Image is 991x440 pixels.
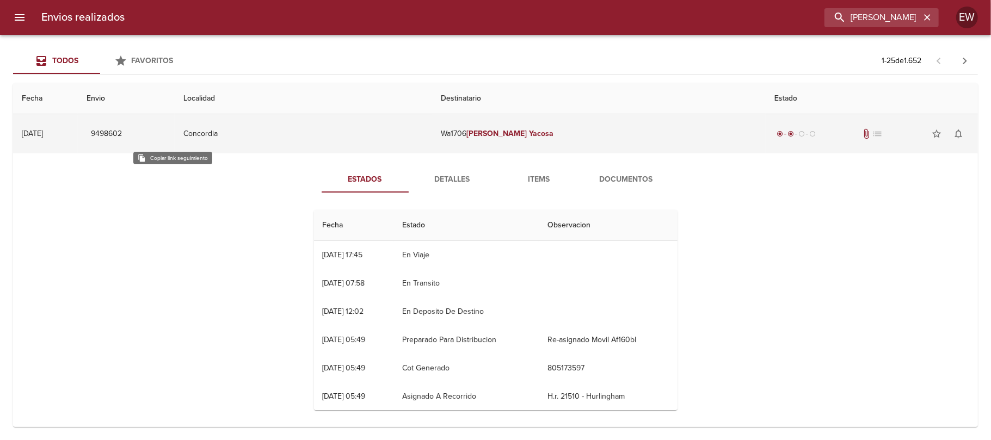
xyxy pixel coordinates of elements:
[539,354,677,382] td: 805173597
[926,55,952,66] span: Pagina anterior
[314,210,678,439] table: Tabla de seguimiento
[328,173,402,187] span: Estados
[323,278,365,288] div: [DATE] 07:58
[798,131,805,137] span: radio_button_unchecked
[41,9,125,26] h6: Envios realizados
[529,129,553,138] em: Yacosa
[502,173,576,187] span: Items
[314,210,393,241] th: Fecha
[393,269,539,298] td: En Transito
[393,326,539,354] td: Preparado Para Distribucion
[322,166,670,193] div: Tabs detalle de guia
[872,128,883,139] span: No tiene pedido asociado
[777,131,783,137] span: radio_button_checked
[78,83,175,114] th: Envio
[809,131,816,137] span: radio_button_unchecked
[861,128,872,139] span: Tiene documentos adjuntos
[393,210,539,241] th: Estado
[175,83,432,114] th: Localidad
[393,382,539,411] td: Asignado A Recorrido
[931,128,942,139] span: star_border
[52,56,78,65] span: Todos
[393,354,539,382] td: Cot Generado
[7,4,33,30] button: menu
[766,83,978,114] th: Estado
[323,250,363,259] div: [DATE] 17:45
[956,7,978,28] div: Abrir información de usuario
[323,335,366,344] div: [DATE] 05:49
[539,382,677,411] td: H.r. 21510 - Hurlingham
[13,83,78,114] th: Fecha
[774,128,818,139] div: Despachado
[175,114,432,153] td: Concordia
[466,129,527,138] em: [PERSON_NAME]
[87,124,126,144] button: 9498602
[132,56,174,65] span: Favoritos
[539,210,677,241] th: Observacion
[882,55,921,66] p: 1 - 25 de 1.652
[432,83,766,114] th: Destinatario
[787,131,794,137] span: radio_button_checked
[323,392,366,401] div: [DATE] 05:49
[91,127,122,141] span: 9498602
[393,298,539,326] td: En Deposito De Destino
[13,48,187,74] div: Tabs Envios
[432,114,766,153] td: Wa1706
[947,123,969,145] button: Activar notificaciones
[415,173,489,187] span: Detalles
[824,8,920,27] input: buscar
[952,48,978,74] span: Pagina siguiente
[393,241,539,269] td: En Viaje
[539,326,677,354] td: Re-asignado Movil Af160bl
[926,123,947,145] button: Agregar a favoritos
[956,7,978,28] div: EW
[323,363,366,373] div: [DATE] 05:49
[589,173,663,187] span: Documentos
[953,128,964,139] span: notifications_none
[323,307,364,316] div: [DATE] 12:02
[22,129,43,138] div: [DATE]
